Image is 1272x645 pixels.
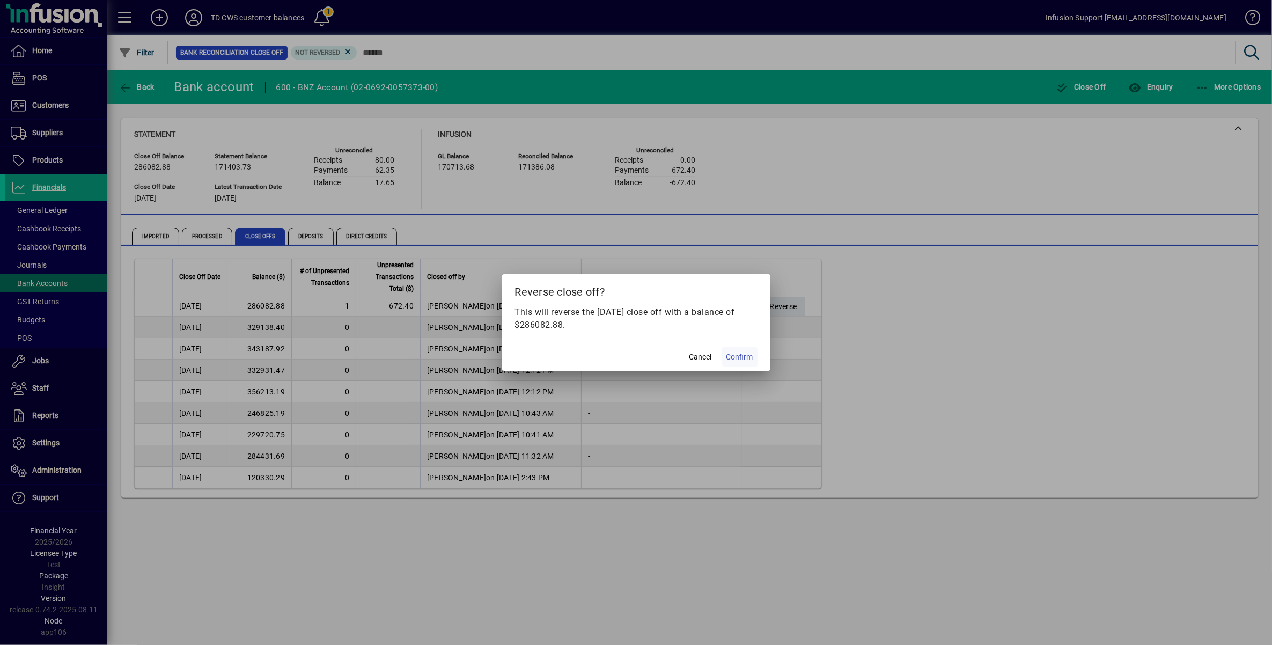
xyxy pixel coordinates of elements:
button: Cancel [683,347,718,367]
span: Cancel [689,351,712,363]
button: Confirm [722,347,758,367]
p: This will reverse the [DATE] close off with a balance of $286082.88. [515,306,758,332]
h2: Reverse close off? [502,274,770,305]
span: Confirm [726,351,753,363]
